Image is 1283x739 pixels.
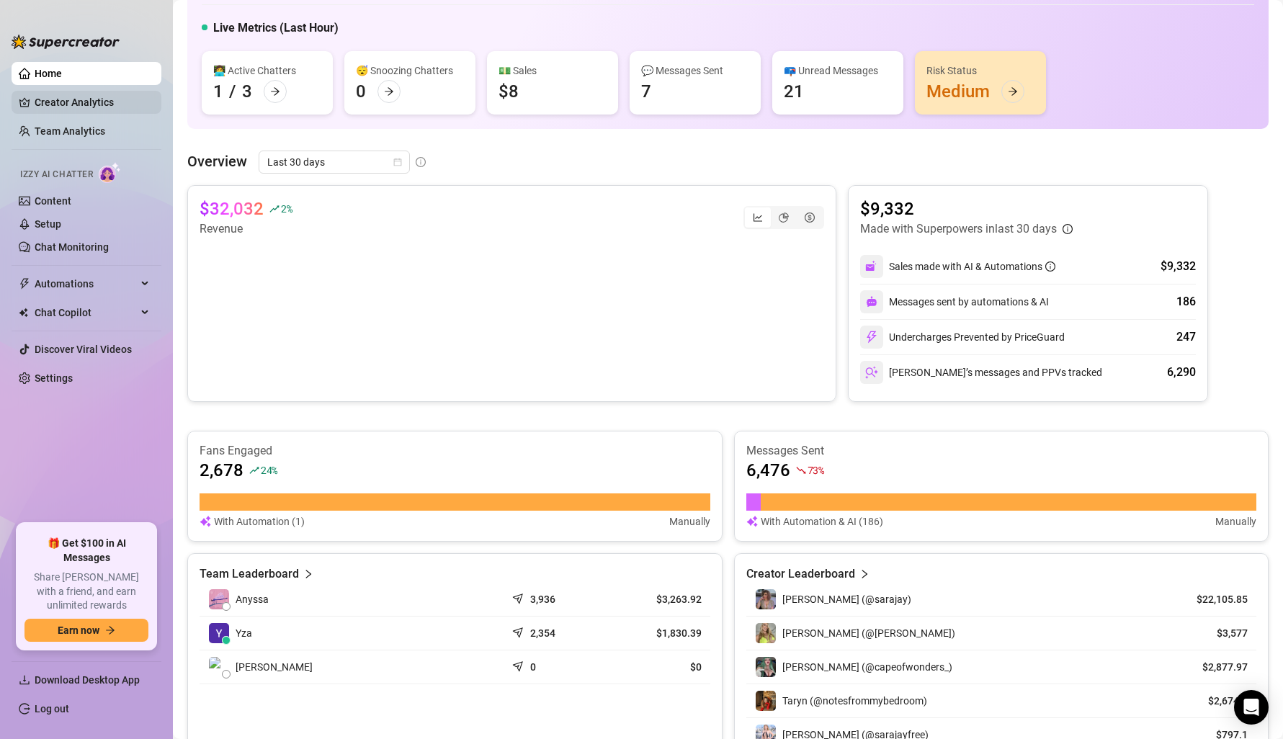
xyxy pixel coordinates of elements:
div: Undercharges Prevented by PriceGuard [860,326,1065,349]
span: arrow-right [1008,86,1018,97]
div: 3 [242,80,252,103]
span: [PERSON_NAME] (@[PERSON_NAME]) [782,627,955,639]
div: Open Intercom Messenger [1234,690,1269,725]
div: 7 [641,80,651,103]
span: [PERSON_NAME] [236,659,313,675]
article: $22,105.85 [1182,592,1248,606]
span: 73 % [808,463,824,477]
span: dollar-circle [805,212,815,223]
span: Chat Copilot [35,301,137,324]
div: Risk Status [926,63,1034,79]
article: Made with Superpowers in last 30 days [860,220,1057,238]
img: Taryn (@notesfrommybedroom) [756,691,776,711]
div: 6,290 [1167,364,1196,381]
img: Anyssa [209,589,229,609]
img: svg%3e [865,331,878,344]
span: Download Desktop App [35,674,140,686]
article: 0 [530,660,536,674]
img: logo-BBDzfeDw.svg [12,35,120,49]
span: [PERSON_NAME] (@sarajay) [782,594,911,605]
img: svg%3e [866,296,877,308]
img: svg%3e [865,260,878,273]
span: arrow-right [105,625,115,635]
span: pie-chart [779,212,789,223]
span: [PERSON_NAME] (@capeofwonders_) [782,661,952,673]
span: send [512,624,527,638]
img: Elise (@capeofwonders_) [756,657,776,677]
span: rise [269,204,280,214]
span: 2 % [281,202,292,215]
img: Sara (@sarajay) [756,589,776,609]
span: thunderbolt [19,278,30,290]
a: Log out [35,703,69,715]
span: info-circle [1063,224,1073,234]
article: 6,476 [746,459,790,482]
article: $2,674.5 [1182,694,1248,708]
article: Messages Sent [746,443,1257,459]
div: $8 [499,80,519,103]
span: Taryn (@notesfrommybedroom) [782,695,927,707]
span: Last 30 days [267,151,401,173]
div: 😴 Snoozing Chatters [356,63,464,79]
div: 👩‍💻 Active Chatters [213,63,321,79]
article: 2,354 [530,626,555,640]
button: Earn nowarrow-right [24,619,148,642]
a: Home [35,68,62,79]
div: 186 [1176,293,1196,310]
article: Manually [1215,514,1256,529]
h5: Live Metrics (Last Hour) [213,19,339,37]
span: Yza [236,625,252,641]
div: segmented control [743,206,824,229]
img: Chat Copilot [19,308,28,318]
span: right [303,565,313,583]
span: Automations [35,272,137,295]
article: 2,678 [200,459,243,482]
div: [PERSON_NAME]’s messages and PPVs tracked [860,361,1102,384]
article: Creator Leaderboard [746,565,855,583]
span: Share [PERSON_NAME] with a friend, and earn unlimited rewards [24,570,148,613]
span: right [859,565,870,583]
span: info-circle [416,157,426,167]
span: download [19,674,30,686]
span: line-chart [753,212,763,223]
article: $32,032 [200,197,264,220]
div: 1 [213,80,223,103]
article: $1,830.39 [617,626,702,640]
article: $3,263.92 [617,592,702,606]
article: With Automation & AI (186) [761,514,883,529]
span: calendar [393,158,402,166]
span: Izzy AI Chatter [20,168,93,182]
span: Anyssa [236,591,269,607]
article: With Automation (1) [214,514,305,529]
article: $9,332 [860,197,1073,220]
img: Yza [209,623,229,643]
img: svg%3e [200,514,211,529]
span: arrow-right [384,86,394,97]
span: 🎁 Get $100 in AI Messages [24,537,148,565]
article: $2,877.97 [1182,660,1248,674]
article: 3,936 [530,592,555,606]
div: 0 [356,80,366,103]
div: 💬 Messages Sent [641,63,749,79]
span: info-circle [1045,261,1055,272]
span: send [512,658,527,672]
span: fall [796,465,806,475]
div: 📪 Unread Messages [784,63,892,79]
div: 21 [784,80,804,103]
div: 247 [1176,328,1196,346]
span: arrow-right [270,86,280,97]
article: $3,577 [1182,626,1248,640]
a: Creator Analytics [35,91,150,114]
a: Discover Viral Videos [35,344,132,355]
div: 💵 Sales [499,63,607,79]
span: send [512,590,527,604]
article: $0 [617,660,702,674]
a: Team Analytics [35,125,105,137]
a: Content [35,195,71,207]
img: AI Chatter [99,162,121,183]
div: $9,332 [1161,258,1196,275]
img: svg%3e [746,514,758,529]
span: Earn now [58,624,99,636]
article: Fans Engaged [200,443,710,459]
article: Manually [669,514,710,529]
